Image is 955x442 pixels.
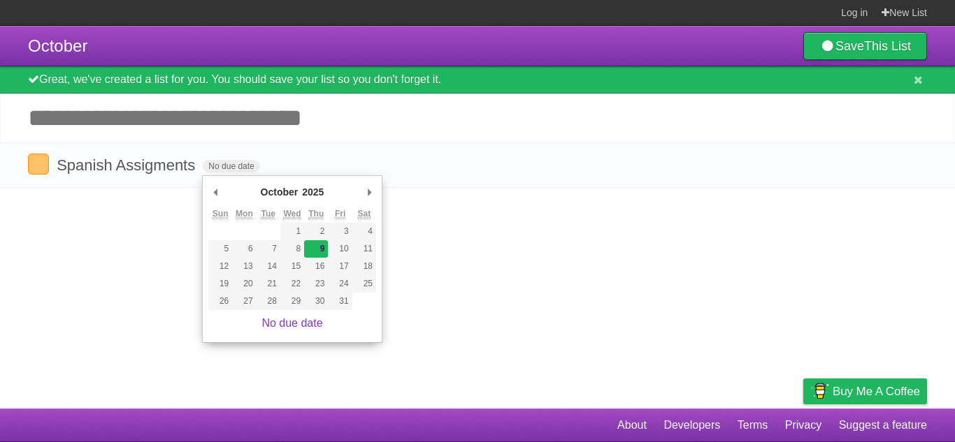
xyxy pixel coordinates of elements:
[352,275,376,293] button: 25
[208,240,232,258] button: 5
[839,412,927,439] a: Suggest a feature
[280,240,304,258] button: 8
[28,154,49,175] label: Done
[328,258,352,275] button: 17
[300,182,326,202] div: 2025
[236,209,253,219] abbr: Monday
[358,209,371,219] abbr: Saturday
[259,182,301,202] div: October
[328,293,352,310] button: 31
[280,275,304,293] button: 22
[213,209,229,219] abbr: Sunday
[280,258,304,275] button: 15
[257,258,280,275] button: 14
[280,293,304,310] button: 29
[232,258,256,275] button: 13
[257,240,280,258] button: 7
[335,209,345,219] abbr: Friday
[280,223,304,240] button: 1
[738,412,768,439] a: Terms
[257,275,280,293] button: 21
[208,258,232,275] button: 12
[304,275,328,293] button: 23
[304,293,328,310] button: 30
[328,275,352,293] button: 24
[261,209,275,219] abbr: Tuesday
[208,293,232,310] button: 26
[352,223,376,240] button: 4
[304,223,328,240] button: 2
[803,32,927,60] a: SaveThis List
[663,412,720,439] a: Developers
[617,412,647,439] a: About
[803,378,927,404] a: Buy me a coffee
[833,379,920,404] span: Buy me a coffee
[283,209,301,219] abbr: Wednesday
[57,156,199,174] span: Spanish Assigments
[304,258,328,275] button: 16
[232,275,256,293] button: 20
[328,240,352,258] button: 10
[328,223,352,240] button: 3
[352,240,376,258] button: 11
[232,240,256,258] button: 6
[208,182,222,202] button: Previous Month
[362,182,376,202] button: Next Month
[864,39,911,53] b: This List
[352,258,376,275] button: 18
[208,275,232,293] button: 19
[308,209,324,219] abbr: Thursday
[810,379,829,403] img: Buy me a coffee
[261,317,322,329] a: No due date
[232,293,256,310] button: 27
[203,160,259,172] span: No due date
[28,36,87,55] span: October
[304,240,328,258] button: 9
[785,412,821,439] a: Privacy
[257,293,280,310] button: 28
